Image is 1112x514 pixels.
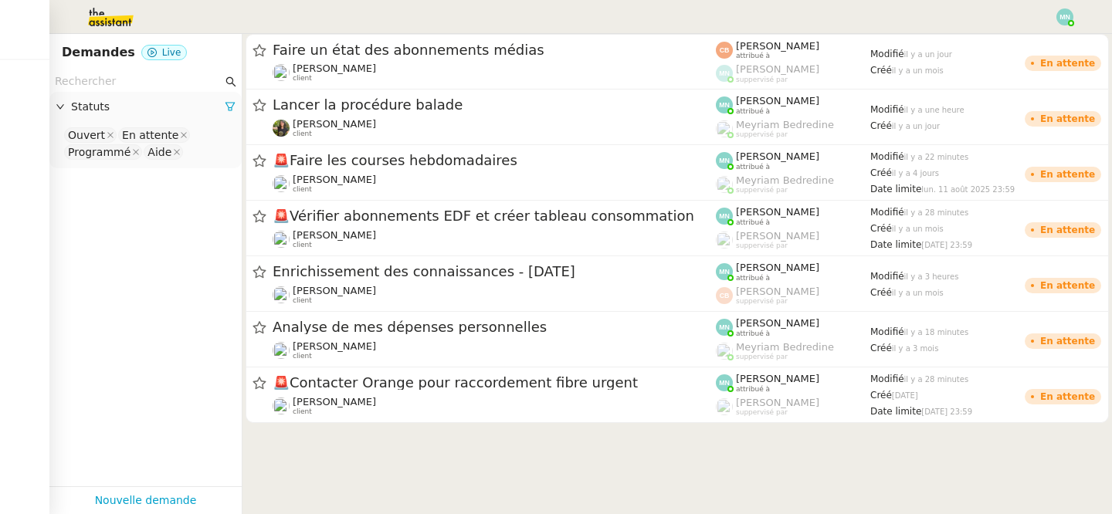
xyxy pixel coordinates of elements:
[273,63,716,83] app-user-detailed-label: client
[870,271,904,282] span: Modifié
[273,229,716,249] app-user-detailed-label: client
[921,185,1015,194] span: lun. 11 août 2025 23:59
[904,272,959,281] span: il y a 3 heures
[892,225,944,233] span: il y a un mois
[1040,281,1095,290] div: En attente
[293,352,312,360] span: client
[921,407,972,416] span: [DATE] 23:59
[716,42,733,59] img: svg
[273,154,716,167] span: Faire les courses hebdomadaires
[293,229,376,241] span: [PERSON_NAME]
[273,175,290,192] img: users%2FSOpzwpywf0ff3GVMrjy6wZgYrbV2%2Favatar%2F1615313811401.jpeg
[162,47,181,58] span: Live
[921,241,972,249] span: [DATE] 23:59
[273,98,716,112] span: Lancer la procédure balade
[870,49,904,59] span: Modifié
[892,122,940,130] span: il y a un jour
[870,104,904,115] span: Modifié
[736,95,819,107] span: [PERSON_NAME]
[870,374,904,384] span: Modifié
[293,407,312,416] span: client
[736,341,834,353] span: Meyriam Bedredine
[736,186,788,194] span: suppervisé par
[736,353,788,361] span: suppervisé par
[716,119,870,139] app-user-label: suppervisé par
[716,152,733,169] img: svg
[273,231,290,248] img: users%2FW7e7b233WjXBv8y9FJp8PJv22Cs1%2Favatar%2F21b3669d-5595-472e-a0ea-de11407c45ae
[118,127,190,143] nz-select-item: En attente
[716,96,733,113] img: svg
[736,52,770,60] span: attribué à
[293,285,376,296] span: [PERSON_NAME]
[736,119,834,130] span: Meyriam Bedredine
[736,76,788,84] span: suppervisé par
[716,287,733,304] img: svg
[68,128,105,142] div: Ouvert
[1040,225,1095,235] div: En attente
[716,341,870,361] app-user-label: suppervisé par
[892,289,944,297] span: il y a un mois
[293,241,312,249] span: client
[736,230,819,242] span: [PERSON_NAME]
[49,92,242,122] div: Statuts
[736,63,819,75] span: [PERSON_NAME]
[736,408,788,417] span: suppervisé par
[273,342,290,359] img: users%2FERVxZKLGxhVfG9TsREY0WEa9ok42%2Favatar%2Fportrait-563450-crop.jpg
[716,95,870,115] app-user-label: attribué à
[892,344,939,353] span: il y a 3 mois
[273,320,716,334] span: Analyse de mes dépenses personnelles
[64,144,142,160] nz-select-item: Programmé
[293,63,376,74] span: [PERSON_NAME]
[870,287,892,298] span: Créé
[736,262,819,273] span: [PERSON_NAME]
[716,262,870,282] app-user-label: attribué à
[736,397,819,408] span: [PERSON_NAME]
[904,50,952,59] span: il y a un jour
[870,120,892,131] span: Créé
[716,286,870,306] app-user-label: suppervisé par
[273,64,290,81] img: users%2FrxcTinYCQST3nt3eRyMgQ024e422%2Favatar%2Fa0327058c7192f72952294e6843542370f7921c3.jpg
[904,375,969,384] span: il y a 28 minutes
[716,232,733,249] img: users%2FoFdbodQ3TgNoWt9kP3GXAs5oaCq1%2Favatar%2Fprofile-pic.png
[716,397,870,417] app-user-label: suppervisé par
[122,128,178,142] div: En attente
[273,396,716,416] app-user-detailed-label: client
[64,127,117,143] nz-select-item: Ouvert
[147,145,171,159] div: Aide
[736,130,788,139] span: suppervisé par
[293,185,312,194] span: client
[904,208,969,217] span: il y a 28 minutes
[904,328,969,336] span: il y a 18 minutes
[736,385,770,394] span: attribué à
[716,120,733,137] img: users%2FaellJyylmXSg4jqeVbanehhyYJm1%2Favatar%2Fprofile-pic%20(4).png
[273,209,716,223] span: Vérifier abonnements EDF et créer tableau consommation
[716,373,870,393] app-user-label: attribué à
[273,43,716,57] span: Faire un état des abonnements médias
[1040,114,1095,123] div: En attente
[870,167,892,178] span: Créé
[62,42,135,63] nz-page-header-title: Demandes
[716,40,870,60] app-user-label: attribué à
[293,174,376,185] span: [PERSON_NAME]
[736,107,770,116] span: attribué à
[716,343,733,360] img: users%2FaellJyylmXSg4jqeVbanehhyYJm1%2Favatar%2Fprofile-pic%20(4).png
[892,66,944,75] span: il y a un mois
[904,153,969,161] span: il y a 22 minutes
[95,492,197,509] a: Nouvelle demande
[716,230,870,250] app-user-label: suppervisé par
[716,317,870,337] app-user-label: attribué à
[55,73,222,90] input: Rechercher
[870,406,921,417] span: Date limite
[273,286,290,303] img: users%2F9mvJqJUvllffspLsQzytnd0Nt4c2%2Favatar%2F82da88e3-d90d-4e39-b37d-dcb7941179ae
[716,398,733,415] img: users%2FoFdbodQ3TgNoWt9kP3GXAs5oaCq1%2Favatar%2Fprofile-pic.png
[736,274,770,282] span: attribué à
[716,150,870,171] app-user-label: attribué à
[716,263,733,280] img: svg
[293,130,312,138] span: client
[1040,336,1095,346] div: En attente
[1040,392,1095,401] div: En attente
[716,374,733,391] img: svg
[716,319,733,336] img: svg
[68,145,131,159] div: Programmé
[273,152,290,168] span: 🚨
